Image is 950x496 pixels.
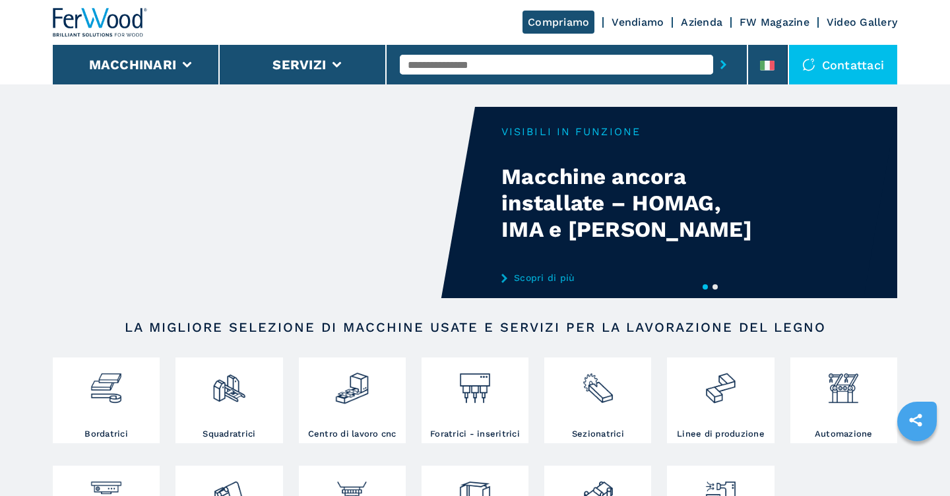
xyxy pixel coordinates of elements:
button: 2 [712,284,718,290]
img: squadratrici_2.png [212,361,247,406]
img: Contattaci [802,58,815,71]
img: automazione.png [826,361,861,406]
h3: Squadratrici [203,428,255,440]
button: submit-button [713,49,734,80]
a: Vendiamo [612,16,664,28]
a: Foratrici - inseritrici [422,357,528,443]
a: Linee di produzione [667,357,774,443]
h2: LA MIGLIORE SELEZIONE DI MACCHINE USATE E SERVIZI PER LA LAVORAZIONE DEL LEGNO [95,319,855,335]
a: sharethis [899,404,932,437]
video: Your browser does not support the video tag. [53,107,475,298]
h3: Bordatrici [84,428,128,440]
h3: Foratrici - inseritrici [430,428,520,440]
button: 1 [703,284,708,290]
h3: Automazione [815,428,873,440]
a: FW Magazine [740,16,809,28]
a: Centro di lavoro cnc [299,357,406,443]
a: Bordatrici [53,357,160,443]
a: Video Gallery [827,16,897,28]
img: Ferwood [53,8,148,37]
iframe: Chat [894,437,940,486]
h3: Linee di produzione [677,428,765,440]
button: Servizi [272,57,326,73]
button: Macchinari [89,57,177,73]
a: Automazione [790,357,897,443]
div: Contattaci [789,45,898,84]
a: Sezionatrici [544,357,651,443]
a: Azienda [681,16,722,28]
h3: Centro di lavoro cnc [308,428,396,440]
a: Scopri di più [501,272,760,283]
img: linee_di_produzione_2.png [703,361,738,406]
a: Compriamo [522,11,594,34]
img: foratrici_inseritrici_2.png [457,361,492,406]
h3: Sezionatrici [572,428,624,440]
a: Squadratrici [175,357,282,443]
img: centro_di_lavoro_cnc_2.png [334,361,369,406]
img: bordatrici_1.png [88,361,123,406]
img: sezionatrici_2.png [581,361,616,406]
